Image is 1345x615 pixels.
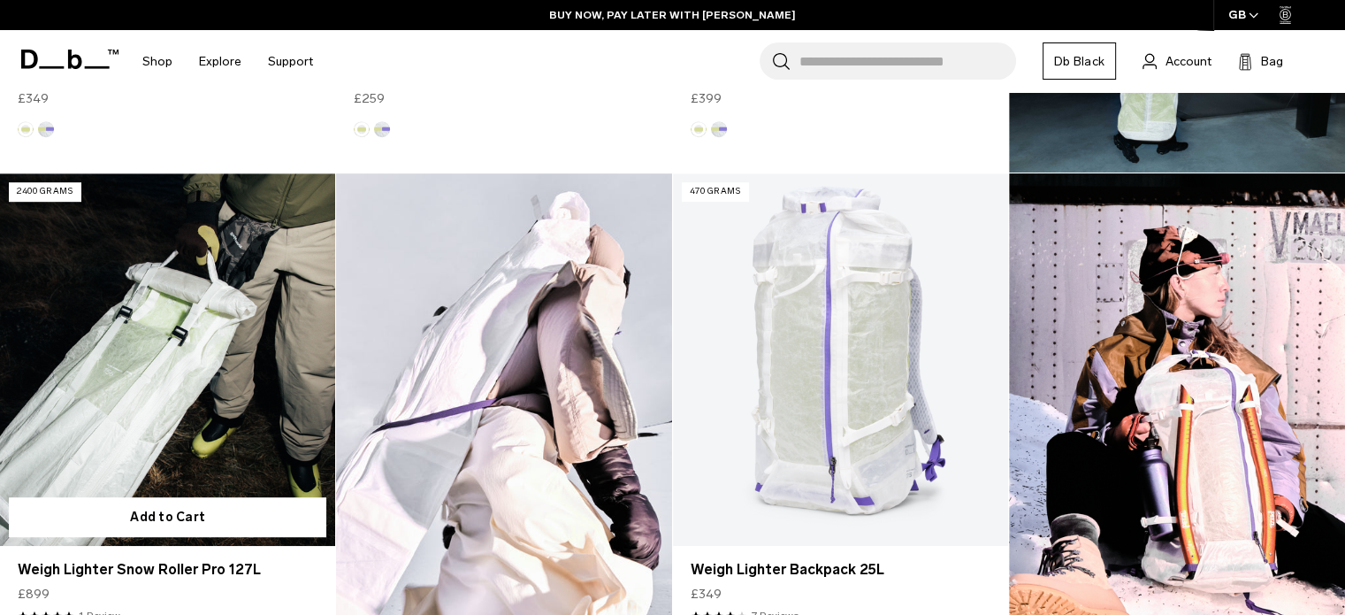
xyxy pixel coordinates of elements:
[1043,42,1116,80] a: Db Black
[691,89,722,108] span: £399
[691,559,990,580] a: Weigh Lighter Backpack 25L
[268,30,313,93] a: Support
[691,585,722,603] span: £349
[9,497,326,537] button: Add to Cart
[711,121,727,137] button: Aurora
[38,121,54,137] button: Aurora
[1142,50,1211,72] a: Account
[1261,52,1283,71] span: Bag
[374,121,390,137] button: Aurora
[354,121,370,137] button: Diffusion
[18,121,34,137] button: Diffusion
[691,121,707,137] button: Diffusion
[682,182,749,201] p: 470 grams
[354,89,385,108] span: £259
[1165,52,1211,71] span: Account
[9,182,80,201] p: 2400 grams
[18,585,50,603] span: £899
[673,173,1008,546] a: Weigh Lighter Backpack 25L
[18,89,49,108] span: £349
[1238,50,1283,72] button: Bag
[549,7,796,23] a: BUY NOW, PAY LATER WITH [PERSON_NAME]
[129,30,326,93] nav: Main Navigation
[142,30,172,93] a: Shop
[18,559,317,580] a: Weigh Lighter Snow Roller Pro 127L
[199,30,241,93] a: Explore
